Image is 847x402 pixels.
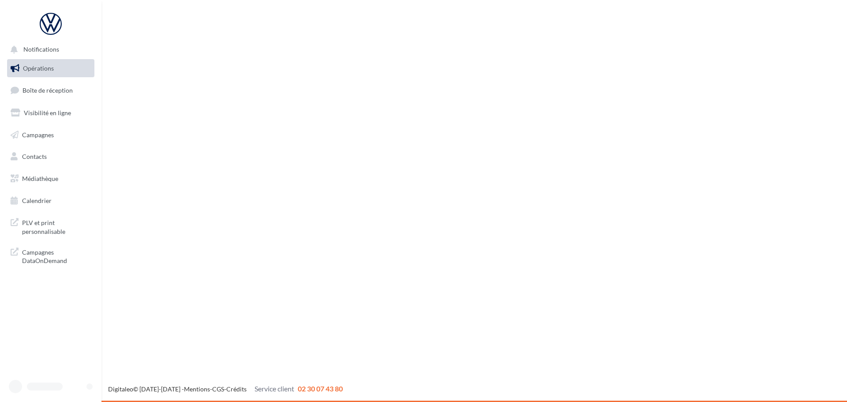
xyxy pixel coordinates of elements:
[226,385,247,393] a: Crédits
[22,153,47,160] span: Contacts
[212,385,224,393] a: CGS
[5,59,96,78] a: Opérations
[22,175,58,182] span: Médiathèque
[5,81,96,100] a: Boîte de réception
[23,64,54,72] span: Opérations
[108,385,343,393] span: © [DATE]-[DATE] - - -
[108,385,133,393] a: Digitaleo
[5,104,96,122] a: Visibilité en ligne
[298,384,343,393] span: 02 30 07 43 80
[5,243,96,269] a: Campagnes DataOnDemand
[5,147,96,166] a: Contacts
[5,192,96,210] a: Calendrier
[22,217,91,236] span: PLV et print personnalisable
[5,126,96,144] a: Campagnes
[5,169,96,188] a: Médiathèque
[24,109,71,116] span: Visibilité en ligne
[22,246,91,265] span: Campagnes DataOnDemand
[22,197,52,204] span: Calendrier
[5,213,96,239] a: PLV et print personnalisable
[255,384,294,393] span: Service client
[22,131,54,138] span: Campagnes
[184,385,210,393] a: Mentions
[23,46,59,53] span: Notifications
[22,86,73,94] span: Boîte de réception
